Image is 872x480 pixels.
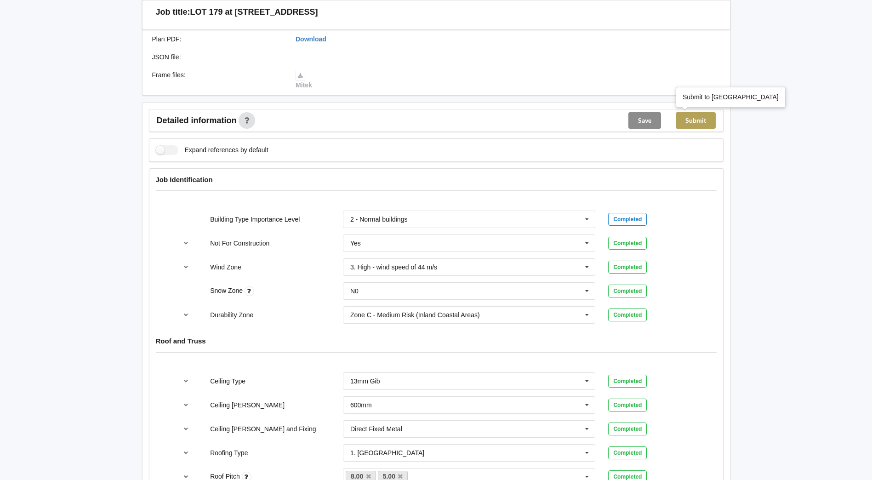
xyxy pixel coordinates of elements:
[350,216,408,223] div: 2 - Normal buildings
[608,285,647,297] div: Completed
[608,446,647,459] div: Completed
[350,402,372,408] div: 600mm
[210,311,253,319] label: Durability Zone
[177,397,195,413] button: reference-toggle
[177,445,195,461] button: reference-toggle
[210,216,300,223] label: Building Type Importance Level
[210,240,269,247] label: Not For Construction
[190,7,318,17] h3: LOT 179 at [STREET_ADDRESS]
[608,375,647,388] div: Completed
[156,337,717,345] h4: Roof and Truss
[350,240,361,246] div: Yes
[676,112,716,129] button: Submit
[608,213,647,226] div: Completed
[296,71,312,89] a: Mitek
[210,425,316,433] label: Ceiling [PERSON_NAME] and Fixing
[146,34,290,44] div: Plan PDF :
[210,377,245,385] label: Ceiling Type
[608,399,647,411] div: Completed
[296,35,326,43] a: Download
[177,307,195,323] button: reference-toggle
[608,261,647,274] div: Completed
[608,237,647,250] div: Completed
[156,145,268,155] label: Expand references by default
[146,70,290,90] div: Frame files :
[157,116,237,125] span: Detailed information
[350,450,424,456] div: 1. [GEOGRAPHIC_DATA]
[350,312,480,318] div: Zone C - Medium Risk (Inland Coastal Areas)
[156,7,190,17] h3: Job title:
[177,373,195,389] button: reference-toggle
[350,264,437,270] div: 3. High - wind speed of 44 m/s
[210,401,285,409] label: Ceiling [PERSON_NAME]
[177,235,195,251] button: reference-toggle
[156,175,717,184] h4: Job Identification
[146,52,290,62] div: JSON file :
[350,288,359,294] div: N0
[683,92,779,102] div: Submit to [GEOGRAPHIC_DATA]
[350,426,402,432] div: Direct Fixed Metal
[177,421,195,437] button: reference-toggle
[210,287,245,294] label: Snow Zone
[608,423,647,435] div: Completed
[210,449,248,457] label: Roofing Type
[608,309,647,321] div: Completed
[210,263,241,271] label: Wind Zone
[177,259,195,275] button: reference-toggle
[210,473,241,480] label: Roof Pitch
[350,378,380,384] div: 13mm Gib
